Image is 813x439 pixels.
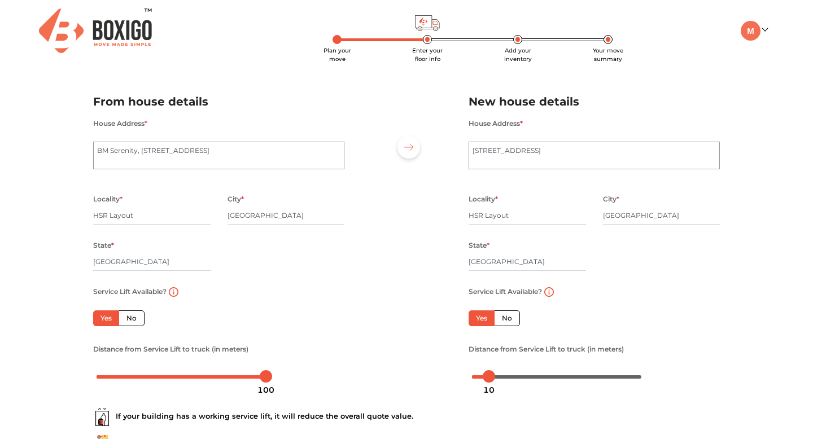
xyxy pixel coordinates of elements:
span: Your move summary [593,47,623,63]
label: Yes [93,310,119,326]
textarea: BM Serenity, [STREET_ADDRESS] [93,142,344,170]
div: 10 [479,380,499,400]
label: Locality [93,192,123,207]
div: 100 [253,380,279,400]
label: No [494,310,520,326]
label: Distance from Service Lift to truck (in meters) [93,342,248,357]
img: Boxigo [39,8,152,53]
label: Distance from Service Lift to truck (in meters) [469,342,624,357]
label: Yes [469,310,495,326]
label: City [228,192,244,207]
textarea: [STREET_ADDRESS] [469,142,720,170]
label: City [603,192,619,207]
label: House Address [469,116,523,131]
img: ... [93,408,111,426]
h2: New house details [469,93,720,111]
label: Service Lift Available? [469,284,542,299]
label: Service Lift Available? [93,284,167,299]
span: Add your inventory [504,47,532,63]
span: Enter your floor info [412,47,443,63]
h2: From house details [93,93,344,111]
label: State [469,238,489,253]
label: State [93,238,114,253]
span: Plan your move [324,47,351,63]
label: House Address [93,116,147,131]
div: If your building has a working service lift, it will reduce the overall quote value. [93,408,720,426]
label: No [119,310,145,326]
label: Locality [469,192,498,207]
